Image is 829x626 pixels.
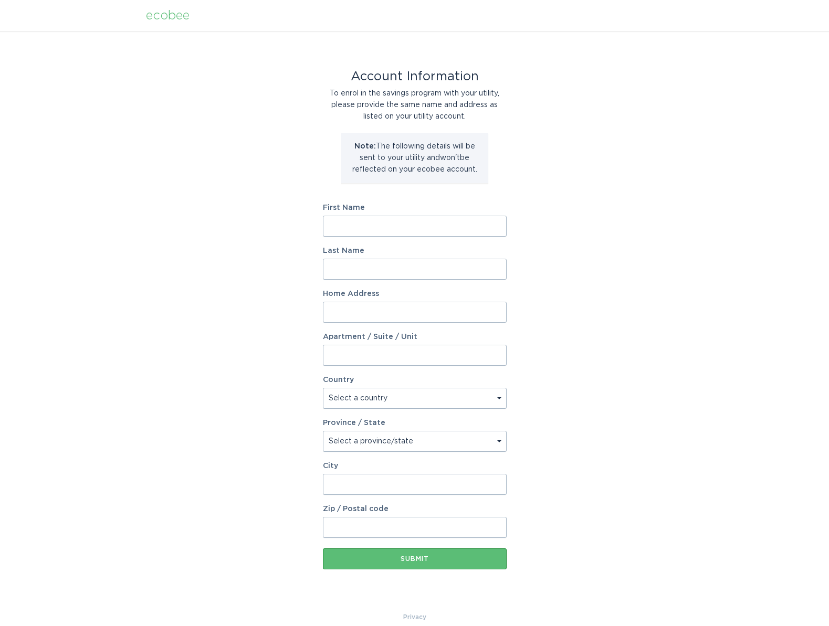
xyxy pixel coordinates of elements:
label: Province / State [323,419,385,427]
strong: Note: [354,143,376,150]
label: City [323,462,507,470]
div: Account Information [323,71,507,82]
label: Home Address [323,290,507,298]
p: The following details will be sent to your utility and won't be reflected on your ecobee account. [349,141,480,175]
div: ecobee [146,10,190,22]
label: Country [323,376,354,384]
button: Submit [323,548,507,569]
label: First Name [323,204,507,211]
a: Privacy Policy & Terms of Use [403,611,426,623]
div: Submit [328,556,501,562]
label: Apartment / Suite / Unit [323,333,507,341]
label: Zip / Postal code [323,505,507,513]
div: To enrol in the savings program with your utility, please provide the same name and address as li... [323,88,507,122]
label: Last Name [323,247,507,254]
